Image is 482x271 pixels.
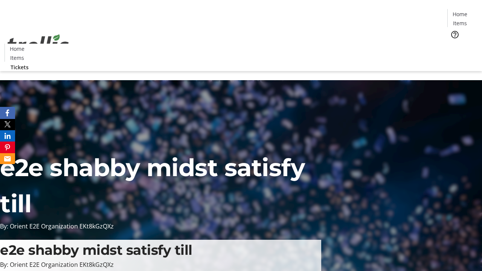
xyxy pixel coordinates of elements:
span: Tickets [11,63,29,71]
span: Items [453,19,467,27]
span: Tickets [453,44,471,52]
button: Help [447,27,462,42]
span: Home [453,10,467,18]
img: Orient E2E Organization EKt8kGzQXz's Logo [5,26,72,64]
a: Items [5,54,29,62]
a: Items [448,19,472,27]
span: Items [10,54,24,62]
a: Home [448,10,472,18]
span: Home [10,45,24,53]
a: Tickets [447,44,477,52]
a: Home [5,45,29,53]
a: Tickets [5,63,35,71]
